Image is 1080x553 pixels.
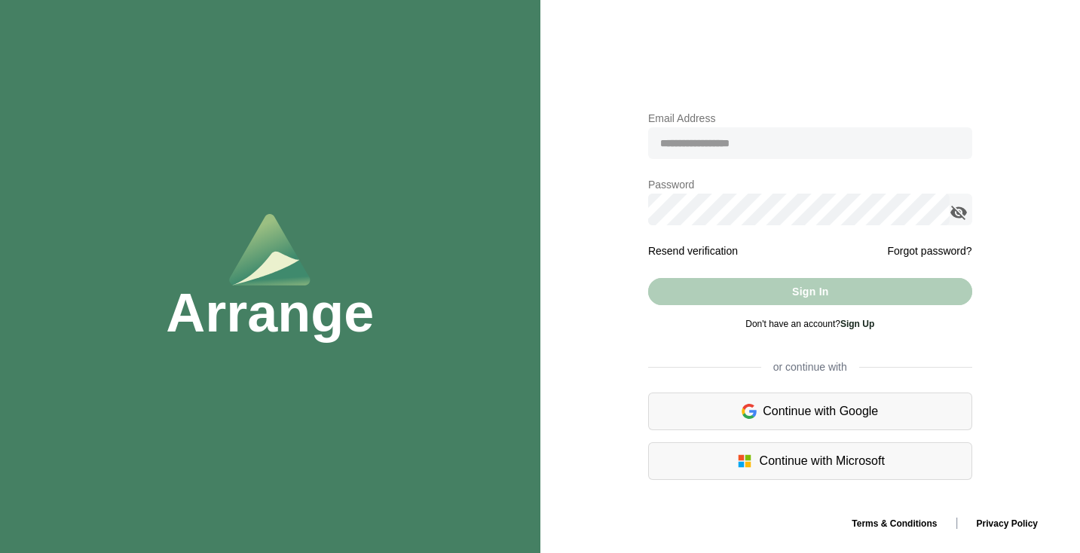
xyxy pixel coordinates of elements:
div: Continue with Microsoft [648,442,972,480]
span: Don't have an account? [745,319,874,329]
span: or continue with [761,359,859,374]
h1: Arrange [166,286,374,340]
img: microsoft-logo.7cf64d5f.svg [736,452,754,470]
i: appended action [950,203,968,222]
a: Privacy Policy [965,518,1050,529]
a: Sign Up [840,319,874,329]
p: Password [648,176,972,194]
div: Continue with Google [648,393,972,430]
a: Forgot password? [888,242,972,260]
a: Resend verification [648,245,738,257]
img: google-logo.6d399ca0.svg [742,402,757,420]
span: | [955,516,958,529]
p: Email Address [648,109,972,127]
a: Terms & Conditions [840,518,949,529]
